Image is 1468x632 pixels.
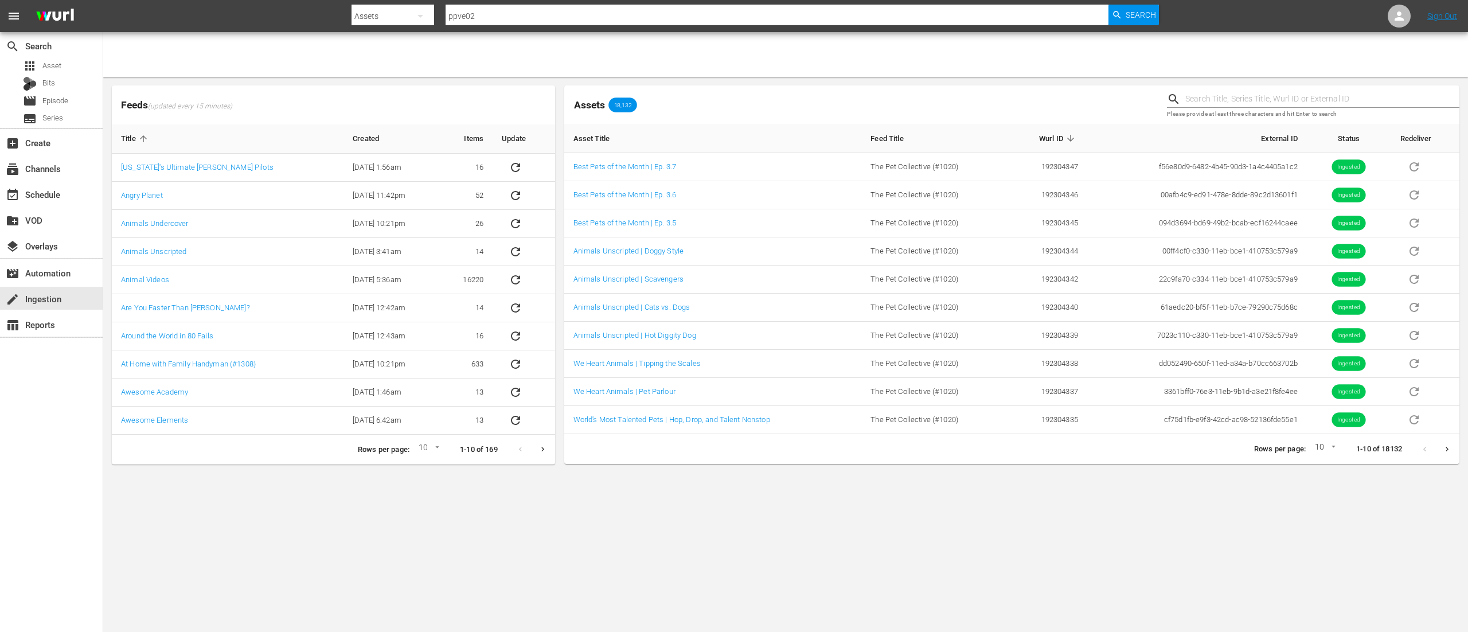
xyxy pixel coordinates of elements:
[343,266,440,294] td: [DATE] 5:36am
[343,238,440,266] td: [DATE] 3:41am
[6,162,19,176] span: Channels
[121,360,256,368] a: At Home with Family Handyman (#1308)
[1332,303,1366,312] span: Ingested
[1332,416,1366,424] span: Ingested
[1400,274,1428,283] span: Live assets can't be redelivered
[573,387,676,396] a: We Heart Animals | Pet Parlour
[440,238,493,266] td: 14
[573,190,676,199] a: Best Pets of the Month | Ep. 3.6
[42,60,61,72] span: Asset
[343,407,440,435] td: [DATE] 6:42am
[23,94,37,108] span: Episode
[1108,5,1159,25] button: Search
[1400,162,1428,170] span: Live assets can't be redelivered
[1008,294,1087,322] td: 192304340
[440,407,493,435] td: 13
[574,99,605,111] span: Assets
[532,438,554,461] button: Next page
[1332,360,1366,368] span: Ingested
[440,350,493,379] td: 633
[1332,247,1366,256] span: Ingested
[1008,181,1087,209] td: 192304346
[1185,91,1459,108] input: Search Title, Series Title, Wurl ID or External ID
[6,240,19,253] span: Overlays
[343,350,440,379] td: [DATE] 10:21pm
[573,133,625,143] span: Asset Title
[1126,5,1156,25] span: Search
[6,318,19,332] span: Reports
[861,406,1008,434] td: The Pet Collective (#1020)
[861,124,1008,153] th: Feed Title
[1008,266,1087,294] td: 192304342
[343,379,440,407] td: [DATE] 1:46am
[1087,406,1307,434] td: cf75d1fb-e9f3-42cd-ac98-52136fde55e1
[121,163,274,171] a: [US_STATE]'s Ultimate [PERSON_NAME] Pilots
[121,388,188,396] a: Awesome Academy
[6,292,19,306] span: Ingestion
[1400,218,1428,227] span: Live assets can't be redelivered
[1167,110,1459,119] p: Please provide at least three characters and hit Enter to search
[1391,124,1459,153] th: Redeliver
[6,267,19,280] span: Automation
[28,3,83,30] img: ans4CAIJ8jUAAAAAAAAAAAAAAAAAAAAAAAAgQb4GAAAAAAAAAAAAAAAAAAAAAAAAJMjXAAAAAAAAAAAAAAAAAAAAAAAAgAT5G...
[121,303,250,312] a: Are You Faster Than [PERSON_NAME]?
[1400,358,1428,367] span: Live assets can't be redelivered
[1087,378,1307,406] td: 3361bff0-76e3-11eb-9b1d-a3e21f8fe4ee
[440,379,493,407] td: 13
[573,162,676,171] a: Best Pets of the Month | Ep. 3.7
[440,124,493,154] th: Items
[7,9,21,23] span: menu
[861,237,1008,266] td: The Pet Collective (#1020)
[573,415,770,424] a: World's Most Talented Pets | Hop, Drop, and Talent Nonstop
[861,209,1008,237] td: The Pet Collective (#1020)
[1307,124,1391,153] th: Status
[121,416,188,424] a: Awesome Elements
[1008,350,1087,378] td: 192304338
[573,331,696,340] a: Animals Unscripted | Hot Diggity Dog
[1087,237,1307,266] td: 00ff4cf0-c330-11eb-bce1-410753c579a9
[121,134,151,144] span: Title
[343,154,440,182] td: [DATE] 1:56am
[440,322,493,350] td: 16
[343,322,440,350] td: [DATE] 12:43am
[121,247,187,256] a: Animals Unscripted
[121,331,213,340] a: Around the World in 80 Fails
[1039,133,1078,143] span: Wurl ID
[1400,415,1428,423] span: Live assets can't be redelivered
[573,303,690,311] a: Animals Unscripted | Cats vs. Dogs
[23,112,37,126] span: Series
[1332,275,1366,284] span: Ingested
[343,294,440,322] td: [DATE] 12:42am
[440,210,493,238] td: 26
[1008,406,1087,434] td: 192304335
[1400,330,1428,339] span: Live assets can't be redelivered
[564,124,1459,434] table: sticky table
[353,134,394,144] span: Created
[460,444,498,455] p: 1-10 of 169
[440,266,493,294] td: 16220
[861,322,1008,350] td: The Pet Collective (#1020)
[1400,246,1428,255] span: Live assets can't be redelivered
[1400,302,1428,311] span: Live assets can't be redelivered
[861,153,1008,181] td: The Pet Collective (#1020)
[42,77,55,89] span: Bits
[1087,181,1307,209] td: 00afb4c9-ed91-478e-8dde-89c2d13601f1
[6,136,19,150] span: Create
[1436,438,1458,461] button: Next page
[861,181,1008,209] td: The Pet Collective (#1020)
[1427,11,1457,21] a: Sign Out
[42,112,63,124] span: Series
[414,441,442,458] div: 10
[1008,209,1087,237] td: 192304345
[343,210,440,238] td: [DATE] 10:21pm
[1087,153,1307,181] td: f56e80d9-6482-4b45-90d3-1a4c4405a1c2
[861,266,1008,294] td: The Pet Collective (#1020)
[1008,378,1087,406] td: 192304337
[1087,266,1307,294] td: 22c9fa70-c334-11eb-bce1-410753c579a9
[6,40,19,53] span: Search
[440,182,493,210] td: 52
[1008,322,1087,350] td: 192304339
[1254,444,1306,455] p: Rows per page:
[1332,219,1366,228] span: Ingested
[121,219,189,228] a: Animals Undercover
